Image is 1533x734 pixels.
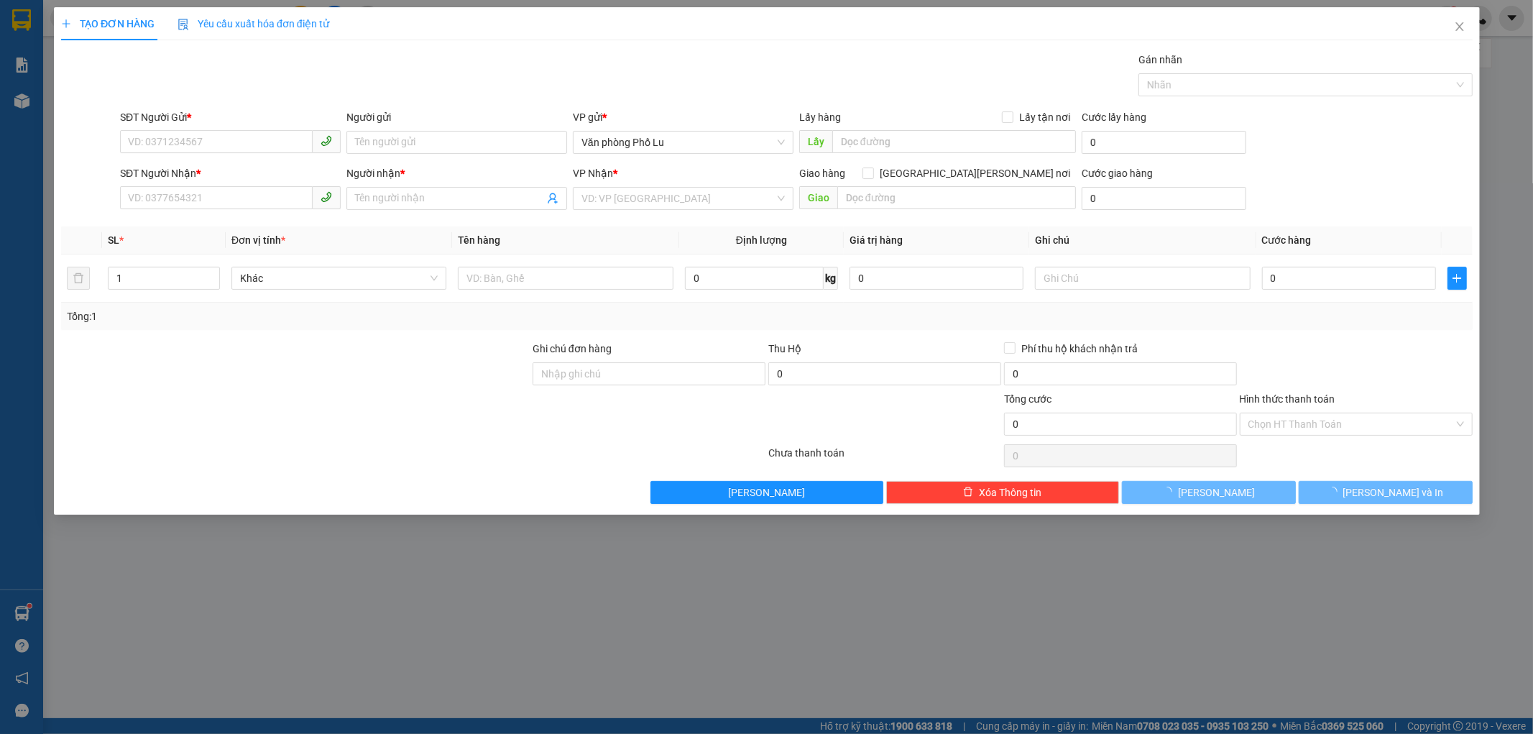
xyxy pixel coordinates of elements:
span: TẠO ĐƠN HÀNG [61,18,155,29]
span: Yêu cầu xuất hóa đơn điện tử [178,18,329,29]
button: [PERSON_NAME] và In [1298,481,1472,504]
label: Cước giao hàng [1082,168,1153,179]
label: Gán nhãn [1138,54,1182,65]
div: SĐT Người Gửi [120,109,341,125]
span: [PERSON_NAME] [728,485,805,500]
span: Tên hàng [458,234,500,246]
span: delete [963,487,973,498]
label: Hình thức thanh toán [1239,393,1335,405]
span: Cước hàng [1261,234,1311,246]
span: [GEOGRAPHIC_DATA][PERSON_NAME] nơi [874,165,1076,181]
span: Thu Hộ [768,343,801,354]
span: SL [108,234,119,246]
div: SĐT Người Nhận [120,165,341,181]
button: [PERSON_NAME] [1121,481,1295,504]
span: Lấy hàng [798,111,840,123]
div: Người nhận [346,165,567,181]
span: Giá trị hàng [850,234,903,246]
span: Định lượng [736,234,787,246]
span: Giao [798,186,837,209]
span: Phí thu hộ khách nhận trả [1015,341,1143,357]
input: VD: Bàn, Ghế [458,267,673,290]
span: close [1453,21,1465,32]
input: Ghi Chú [1035,267,1250,290]
label: Cước lấy hàng [1082,111,1146,123]
div: Chưa thanh toán [767,445,1003,470]
input: Cước giao hàng [1082,187,1246,210]
span: loading [1162,487,1178,497]
button: deleteXóa Thông tin [886,481,1119,504]
span: Đơn vị tính [231,234,285,246]
div: VP gửi [573,109,793,125]
img: icon [178,19,189,30]
input: Ghi chú đơn hàng [533,362,765,385]
button: Close [1439,7,1479,47]
input: Cước lấy hàng [1082,131,1246,154]
input: Dọc đường [832,130,1076,153]
button: delete [67,267,90,290]
div: Người gửi [346,109,567,125]
span: [PERSON_NAME] và In [1343,485,1443,500]
span: Tổng cước [1003,393,1051,405]
span: Văn phòng Phố Lu [581,132,785,153]
span: [PERSON_NAME] [1178,485,1255,500]
span: Giao hàng [798,168,844,179]
span: plus [1447,272,1465,284]
span: Khác [240,267,438,289]
input: Dọc đường [837,186,1076,209]
label: Ghi chú đơn hàng [533,343,612,354]
div: Tổng: 1 [67,308,591,324]
button: plus [1447,267,1466,290]
span: plus [61,19,71,29]
button: [PERSON_NAME] [650,481,883,504]
span: user-add [547,193,558,204]
span: Lấy [798,130,832,153]
span: Xóa Thông tin [979,485,1041,500]
span: VP Nhận [573,168,613,179]
span: Lấy tận nơi [1013,109,1076,125]
input: 0 [850,267,1023,290]
span: kg [824,267,838,290]
span: phone [321,191,332,203]
th: Ghi chú [1029,226,1256,254]
span: phone [321,135,332,147]
span: loading [1327,487,1343,497]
